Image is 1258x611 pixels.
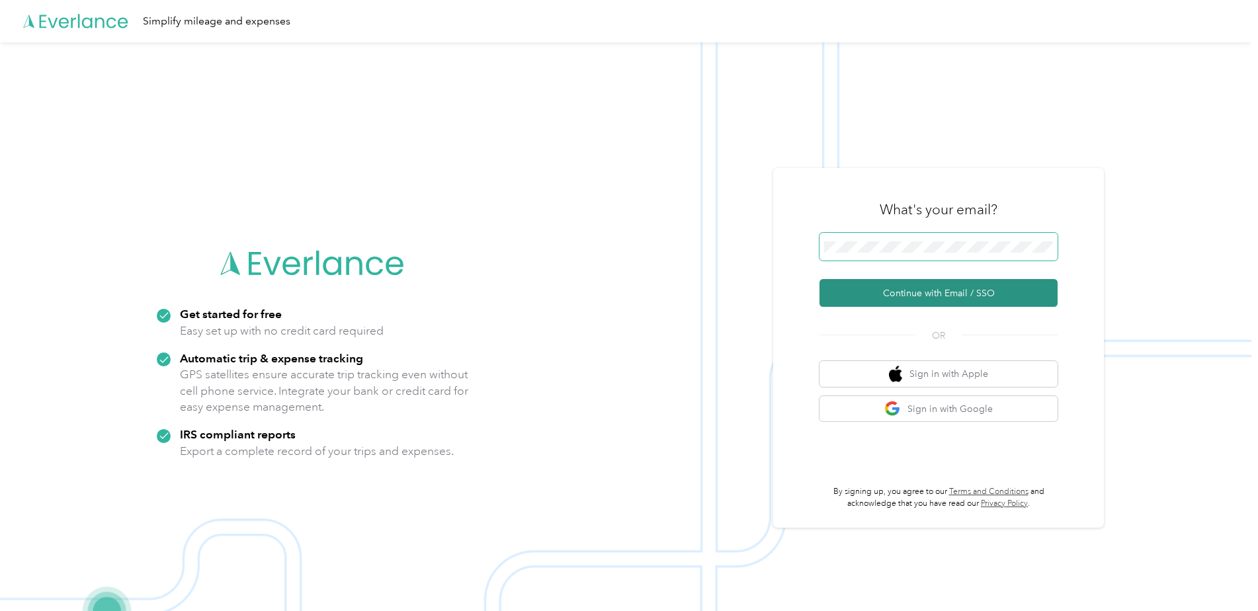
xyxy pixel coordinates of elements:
[819,361,1058,387] button: apple logoSign in with Apple
[889,366,902,382] img: apple logo
[180,323,384,339] p: Easy set up with no credit card required
[819,396,1058,422] button: google logoSign in with Google
[180,366,469,415] p: GPS satellites ensure accurate trip tracking even without cell phone service. Integrate your bank...
[180,307,282,321] strong: Get started for free
[180,443,454,460] p: Export a complete record of your trips and expenses.
[819,279,1058,307] button: Continue with Email / SSO
[143,13,290,30] div: Simplify mileage and expenses
[949,487,1028,497] a: Terms and Conditions
[180,427,296,441] strong: IRS compliant reports
[884,401,901,417] img: google logo
[180,351,363,365] strong: Automatic trip & expense tracking
[915,329,962,343] span: OR
[981,499,1028,509] a: Privacy Policy
[880,200,997,219] h3: What's your email?
[819,486,1058,509] p: By signing up, you agree to our and acknowledge that you have read our .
